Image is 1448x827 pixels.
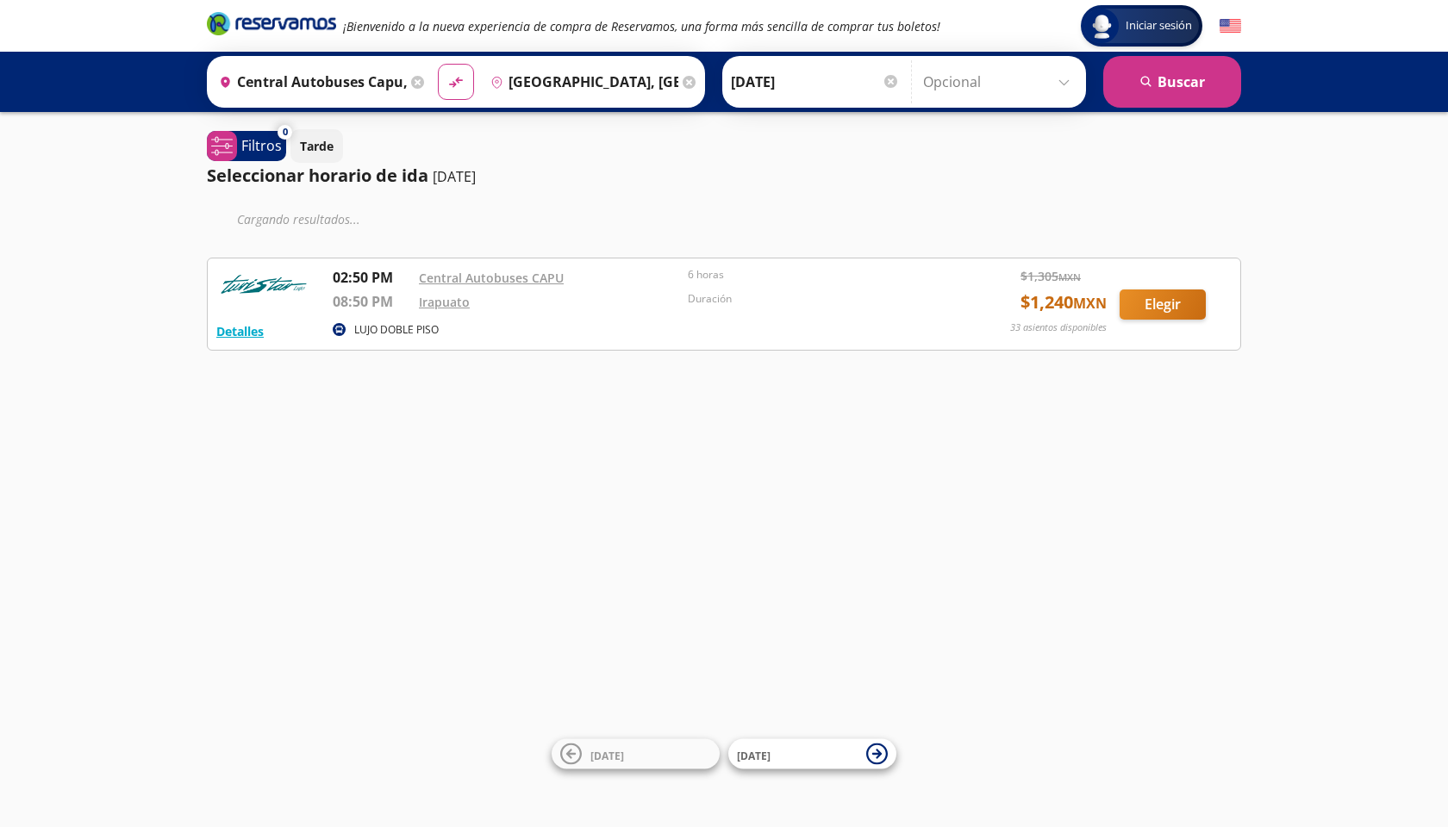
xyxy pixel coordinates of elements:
[283,125,288,140] span: 0
[552,739,720,769] button: [DATE]
[237,211,360,227] em: Cargando resultados ...
[1020,267,1081,285] span: $ 1,305
[737,748,771,762] span: [DATE]
[728,739,896,769] button: [DATE]
[590,748,624,762] span: [DATE]
[333,291,410,312] p: 08:50 PM
[1220,16,1241,37] button: English
[290,129,343,163] button: Tarde
[688,291,948,307] p: Duración
[1020,289,1107,315] span: $ 1,240
[207,10,336,36] i: Brand Logo
[1103,56,1241,108] button: Buscar
[484,60,678,103] input: Buscar Destino
[433,166,476,187] p: [DATE]
[216,322,264,340] button: Detalles
[1073,294,1107,313] small: MXN
[1058,270,1081,283] small: MXN
[688,267,948,283] p: 6 horas
[1120,289,1206,320] button: Elegir
[731,60,900,103] input: Elegir Fecha
[354,322,439,338] p: LUJO DOBLE PISO
[207,10,336,41] a: Brand Logo
[212,60,407,103] input: Buscar Origen
[1119,17,1199,34] span: Iniciar sesión
[207,163,428,189] p: Seleccionar horario de ida
[216,267,311,302] img: RESERVAMOS
[419,270,564,286] a: Central Autobuses CAPU
[207,131,286,161] button: 0Filtros
[923,60,1077,103] input: Opcional
[343,18,940,34] em: ¡Bienvenido a la nueva experiencia de compra de Reservamos, una forma más sencilla de comprar tus...
[241,135,282,156] p: Filtros
[333,267,410,288] p: 02:50 PM
[419,294,470,310] a: Irapuato
[300,137,334,155] p: Tarde
[1010,320,1107,335] p: 33 asientos disponibles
